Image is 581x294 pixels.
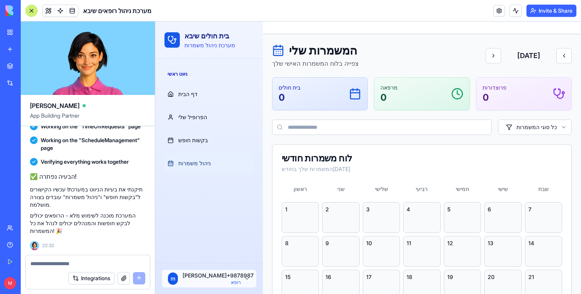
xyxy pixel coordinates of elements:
[126,144,407,151] div: המשמרות שלך בחודש [DATE]
[211,184,241,192] div: 3
[117,37,204,47] p: צפייה בלוח המשמרות האישי שלך
[27,258,86,264] p: רופא
[9,86,98,105] a: הפרופיל שלי
[123,62,145,70] p: בית חולים
[5,5,53,16] img: logo
[42,243,54,249] span: 22:32
[349,29,398,40] h2: [DATE]
[23,92,52,100] span: הפרופיל שלי
[9,133,98,151] a: ניהול משמרות
[170,252,201,259] div: 16
[225,62,242,70] p: מרפאה
[83,6,151,15] span: מערכת ניהול רופאים שיבא
[248,161,285,174] div: רביעי
[29,20,80,28] p: מערכת ניהול משמרות
[292,218,322,226] div: 12
[211,218,241,226] div: 10
[30,112,146,126] span: App Building Partner
[225,70,242,82] p: 0
[332,218,363,226] div: 13
[251,184,282,192] div: 4
[526,5,576,17] button: Invite & Share
[170,218,201,226] div: 9
[126,161,164,174] div: ראשון
[370,161,407,174] div: שבת
[23,115,53,123] span: בקשות חופש
[373,252,403,259] div: 21
[29,9,80,20] h1: בית חולים שיבא
[207,161,245,174] div: שלישי
[27,250,86,258] p: [PERSON_NAME]+9878987
[30,101,80,110] span: [PERSON_NAME]
[30,172,146,181] h2: ✅ הבעיה נפתרה!
[130,218,160,226] div: 8
[4,277,16,289] span: M
[211,252,241,259] div: 17
[6,248,101,266] button: m[PERSON_NAME]+9878987 רופא
[170,184,201,192] div: 2
[373,184,403,192] div: 7
[9,63,98,82] a: דף הבית
[23,69,42,76] span: דף הבית
[9,110,98,128] a: בקשות חופש
[30,186,146,209] p: תיקנתי את בעיות הניווט במערכת! עכשיו הקישורים ל"בקשות חופש" ו"ניהול משמרות" עובדים בצורה מושלמת.
[130,252,160,259] div: 15
[117,22,204,36] h1: המשמרות שלי
[68,272,115,284] button: Integrations
[167,161,204,174] div: שני
[332,184,363,192] div: 6
[30,212,146,235] p: המערכת מוכנה לשימוש מלא - הרופאים יכולים לבקש חופשות והמנהלים יכולים לנהל את כל המשמרות! 🎉
[15,253,20,261] span: m
[373,218,403,226] div: 14
[332,252,363,259] div: 20
[41,123,141,130] span: Working on the "TimeOffRequests" page
[292,252,322,259] div: 19
[130,184,160,192] div: 1
[41,136,146,152] span: Working on the "ScheduleManagement" page
[251,218,282,226] div: 11
[126,132,407,141] div: לוח משמרות חודשי
[123,70,145,82] p: 0
[327,70,351,82] p: 0
[327,62,351,70] p: פרוצדורות
[30,241,39,250] img: Ella_00000_wcx2te.png
[292,184,322,192] div: 5
[41,158,129,166] span: Verifying everything works together
[9,47,98,59] div: ניווט ראשי
[289,161,326,174] div: חמישי
[251,252,282,259] div: 18
[329,161,366,174] div: שישי
[23,138,56,146] span: ניהול משמרות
